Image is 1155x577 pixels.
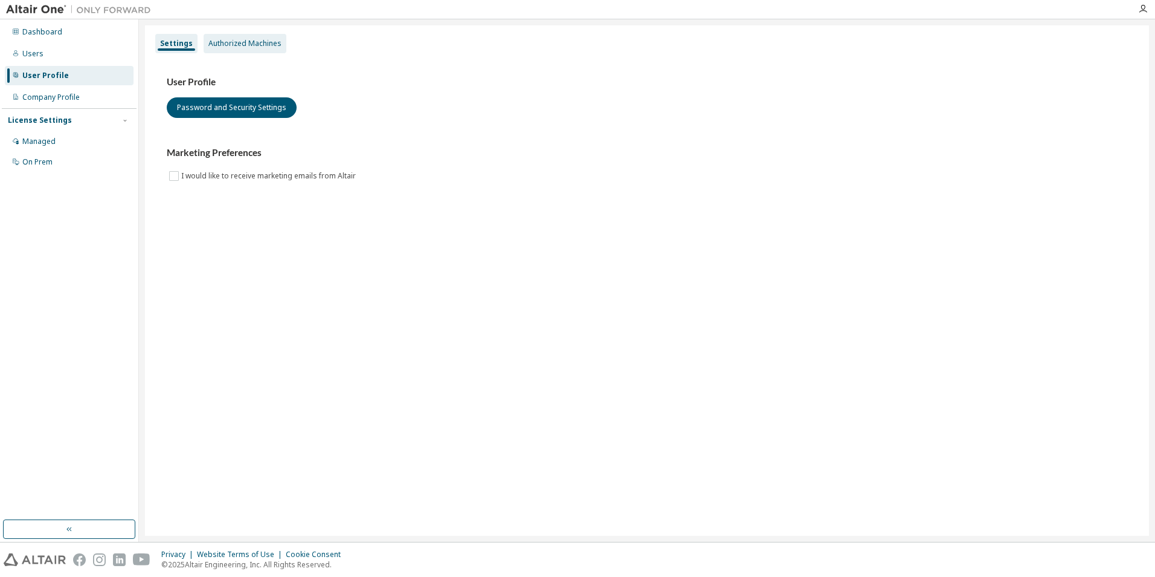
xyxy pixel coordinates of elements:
div: Privacy [161,550,197,559]
img: altair_logo.svg [4,553,66,566]
div: User Profile [22,71,69,80]
div: Dashboard [22,27,62,37]
div: Cookie Consent [286,550,348,559]
p: © 2025 Altair Engineering, Inc. All Rights Reserved. [161,559,348,570]
img: instagram.svg [93,553,106,566]
h3: Marketing Preferences [167,147,1127,159]
div: License Settings [8,116,72,125]
div: Authorized Machines [208,39,282,48]
div: On Prem [22,157,53,167]
div: Company Profile [22,93,80,102]
label: I would like to receive marketing emails from Altair [181,169,358,183]
div: Managed [22,137,56,146]
img: linkedin.svg [113,553,126,566]
button: Password and Security Settings [167,97,297,118]
div: Users [22,49,43,59]
img: youtube.svg [133,553,150,566]
div: Settings [160,39,193,48]
div: Website Terms of Use [197,550,286,559]
img: facebook.svg [73,553,86,566]
h3: User Profile [167,76,1127,88]
img: Altair One [6,4,157,16]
